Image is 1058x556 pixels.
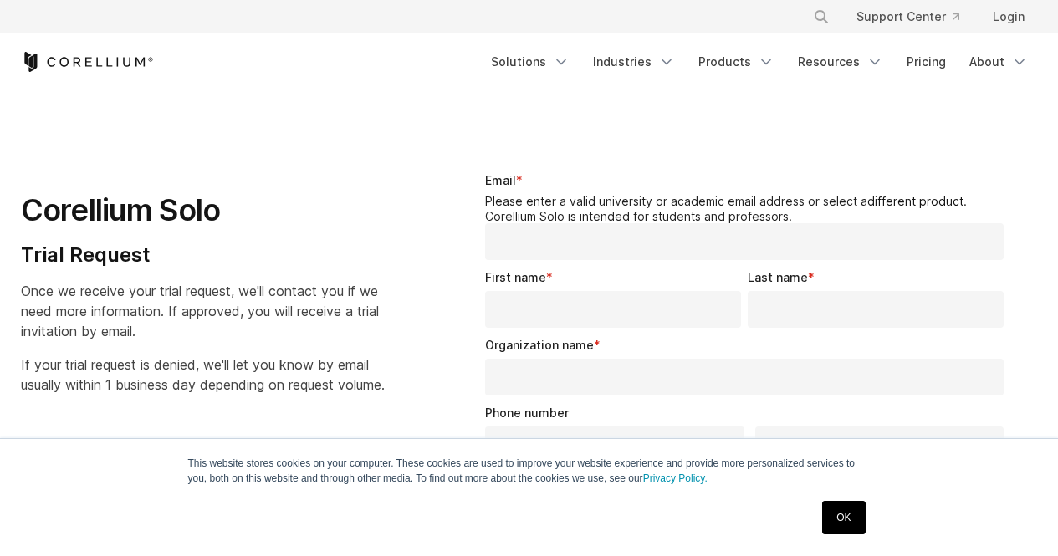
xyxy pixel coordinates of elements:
[867,194,963,208] a: different product
[481,47,580,77] a: Solutions
[21,283,379,339] span: Once we receive your trial request, we'll contact you if we need more information. If approved, y...
[21,242,385,268] h4: Trial Request
[843,2,973,32] a: Support Center
[788,47,893,77] a: Resources
[485,194,1011,223] legend: Please enter a valid university or academic email address or select a . Corellium Solo is intende...
[485,406,569,420] span: Phone number
[793,2,1038,32] div: Navigation Menu
[485,270,546,284] span: First name
[583,47,685,77] a: Industries
[822,501,865,534] a: OK
[485,338,594,352] span: Organization name
[643,472,708,484] a: Privacy Policy.
[897,47,956,77] a: Pricing
[959,47,1038,77] a: About
[21,191,385,229] h1: Corellium Solo
[485,173,516,187] span: Email
[806,2,836,32] button: Search
[21,356,385,393] span: If your trial request is denied, we'll let you know by email usually within 1 business day depend...
[979,2,1038,32] a: Login
[21,52,154,72] a: Corellium Home
[481,47,1038,77] div: Navigation Menu
[688,47,785,77] a: Products
[188,456,871,486] p: This website stores cookies on your computer. These cookies are used to improve your website expe...
[748,270,808,284] span: Last name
